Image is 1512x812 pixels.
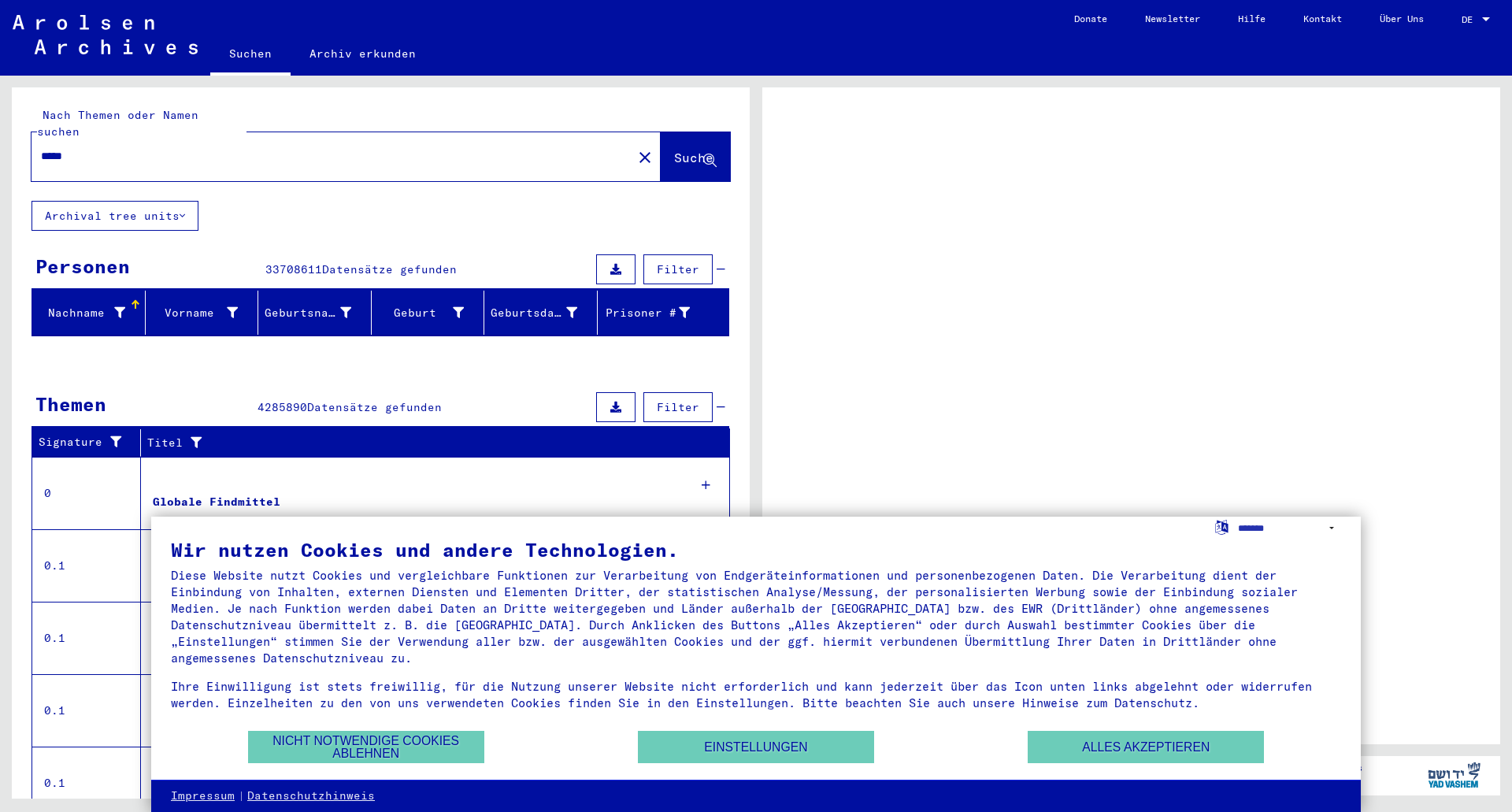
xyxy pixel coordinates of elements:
button: Suche [661,132,730,181]
div: Prisoner # [604,305,691,321]
div: Titel [147,435,699,451]
a: Suchen [210,35,291,76]
td: 0.1 [32,529,141,602]
div: Geburtsname [265,300,371,325]
div: Signature [39,434,128,450]
label: Sprache auswählen [1214,519,1230,534]
div: Geburt‏ [378,300,484,325]
div: Ihre Einwilligung ist stets freiwillig, für die Nutzung unserer Website nicht erforderlich und ka... [171,678,1341,711]
div: Wir nutzen Cookies und andere Technologien. [171,540,1341,559]
td: 0.1 [32,674,141,747]
a: Archiv erkunden [291,35,435,72]
mat-header-cell: Geburtsdatum [484,291,598,335]
div: Geburtsdatum [491,300,597,325]
mat-icon: close [636,148,654,167]
div: Vorname [152,305,239,321]
span: 33708611 [265,262,322,276]
div: Geburtsname [265,305,351,321]
div: Geburt‏ [378,305,465,321]
span: 4285890 [258,400,307,414]
mat-header-cell: Vorname [146,291,259,335]
mat-header-cell: Prisoner # [598,291,729,335]
button: Filter [643,392,713,422]
div: Diese Website nutzt Cookies und vergleichbare Funktionen zur Verarbeitung von Endgeräteinformatio... [171,567,1341,666]
button: Einstellungen [638,731,874,763]
button: Alles akzeptieren [1028,731,1264,763]
div: Globale Findmittel [153,494,280,510]
td: 0.1 [32,602,141,674]
img: Arolsen_neg.svg [13,15,198,54]
img: yv_logo.png [1425,755,1484,795]
a: Datenschutzhinweis [247,788,375,804]
span: DE [1462,14,1479,25]
span: Filter [657,262,699,276]
div: Nachname [39,305,125,321]
div: Signature [39,430,144,455]
div: Geburtsdatum [491,305,577,321]
div: Personen [35,252,130,280]
span: Filter [657,400,699,414]
td: 0 [32,457,141,529]
button: Archival tree units [31,201,198,231]
mat-header-cell: Nachname [32,291,146,335]
span: Datensätze gefunden [307,400,442,414]
a: Impressum [171,788,235,804]
button: Filter [643,254,713,284]
div: Themen [35,390,106,418]
div: Nachname [39,300,145,325]
select: Sprache auswählen [1238,517,1341,539]
span: Suche [674,150,713,165]
div: Prisoner # [604,300,710,325]
button: Clear [629,141,661,172]
span: Datensätze gefunden [322,262,457,276]
mat-label: Nach Themen oder Namen suchen [37,108,198,139]
mat-header-cell: Geburtsname [258,291,372,335]
mat-header-cell: Geburt‏ [372,291,485,335]
div: Titel [147,430,714,455]
div: Vorname [152,300,258,325]
button: Nicht notwendige Cookies ablehnen [248,731,484,763]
